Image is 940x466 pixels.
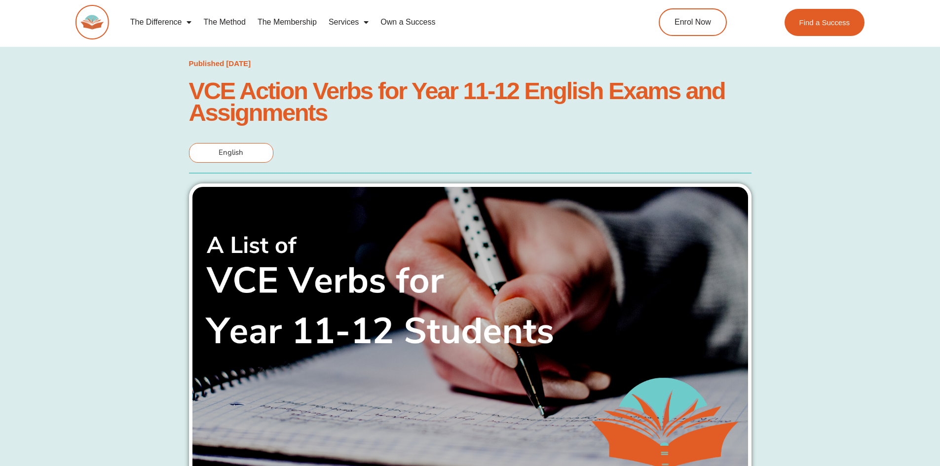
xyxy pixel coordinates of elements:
[219,147,243,157] span: English
[124,11,198,34] a: The Difference
[785,9,865,36] a: Find a Success
[189,80,752,123] h1: VCE Action Verbs for Year 11-12 English Exams and Assignments
[197,11,251,34] a: The Method
[124,11,614,34] nav: Menu
[252,11,323,34] a: The Membership
[189,57,251,71] a: Published [DATE]
[659,8,727,36] a: Enrol Now
[323,11,375,34] a: Services
[675,18,711,26] span: Enrol Now
[226,59,251,68] time: [DATE]
[799,19,850,26] span: Find a Success
[375,11,441,34] a: Own a Success
[189,59,225,68] span: Published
